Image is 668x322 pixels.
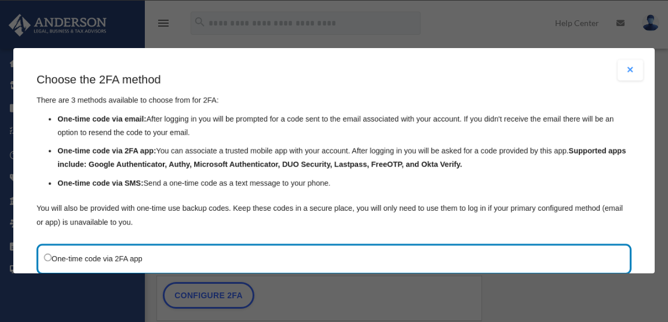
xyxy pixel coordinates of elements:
[57,177,631,191] li: Send a one-time code as a text message to your phone.
[57,145,631,172] li: You can associate a trusted mobile app with your account. After logging in you will be asked for ...
[44,251,612,266] label: One-time code via 2FA app
[57,147,156,156] strong: One-time code via 2FA app:
[36,71,632,87] h3: Choose the 2FA method
[618,60,643,80] button: Close modal
[57,115,146,123] strong: One-time code via email:
[57,179,143,188] strong: One-time code via SMS:
[57,113,631,140] li: After logging in you will be prompted for a code sent to the email associated with your account. ...
[44,254,52,261] input: One-time code via 2FA app
[36,71,632,229] div: There are 3 methods available to choose from for 2FA:
[36,202,632,229] p: You will also be provided with one-time use backup codes. Keep these codes in a secure place, you...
